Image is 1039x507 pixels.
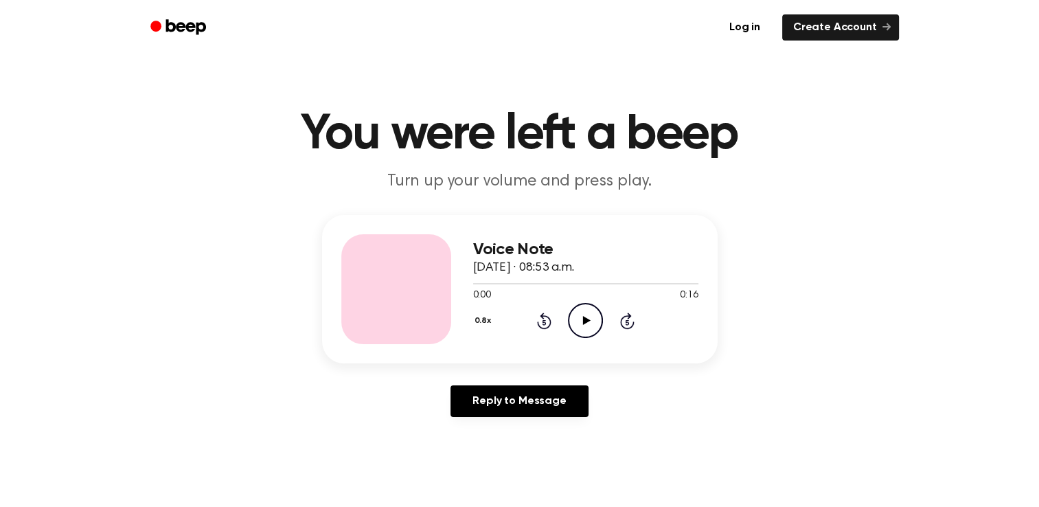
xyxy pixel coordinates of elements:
[782,14,899,41] a: Create Account
[141,14,218,41] a: Beep
[168,110,871,159] h1: You were left a beep
[450,385,588,417] a: Reply to Message
[256,170,784,193] p: Turn up your volume and press play.
[473,262,574,274] span: [DATE] · 08:53 a.m.
[473,240,698,259] h3: Voice Note
[716,12,774,43] a: Log in
[473,289,491,303] span: 0:00
[680,289,698,303] span: 0:16
[473,309,496,333] button: 0.8x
